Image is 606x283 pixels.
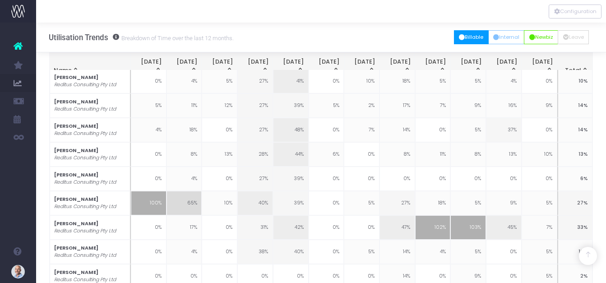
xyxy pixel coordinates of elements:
[202,240,237,264] td: 0%
[488,30,525,44] button: Internal
[131,118,167,142] td: 4%
[54,106,116,113] i: Reditus Consulting Pty Ltd
[237,93,273,118] td: 27%
[167,53,202,80] th: Oct 24: activate to sort column ascending
[522,69,557,93] td: 0%
[557,93,593,118] td: 14%
[415,118,451,142] td: 0%
[131,142,167,167] td: 0%
[131,69,167,93] td: 0%
[273,142,309,167] td: 44%
[54,147,98,154] strong: [PERSON_NAME]
[135,57,162,75] div: [DATE]
[450,93,486,118] td: 9%
[349,57,375,75] div: [DATE]
[557,215,593,240] td: 33%
[384,57,410,75] div: [DATE]
[522,191,557,215] td: 5%
[415,167,451,191] td: 0%
[450,118,486,142] td: 5%
[309,215,344,240] td: 0%
[54,179,116,186] i: Reditus Consulting Pty Ltd
[558,30,589,44] button: Leave
[202,167,237,191] td: 0%
[54,269,98,276] strong: [PERSON_NAME]
[557,53,593,80] th: Total: activate to sort column ascending
[486,191,522,215] td: 9%
[309,167,344,191] td: 0%
[522,167,557,191] td: 0%
[450,240,486,264] td: 5%
[379,167,415,191] td: 0%
[557,167,593,191] td: 6%
[237,118,273,142] td: 27%
[344,215,379,240] td: 0%
[273,53,309,80] th: Jan 25: activate to sort column ascending
[344,240,379,264] td: 5%
[131,93,167,118] td: 5%
[207,57,233,75] div: [DATE]
[415,191,451,215] td: 18%
[167,142,202,167] td: 8%
[54,227,116,235] i: Reditus Consulting Pty Ltd
[415,53,451,80] th: May 25: activate to sort column ascending
[202,69,237,93] td: 5%
[54,98,98,105] strong: [PERSON_NAME]
[49,53,131,80] th: Name: activate to sort column ascending
[415,240,451,264] td: 4%
[49,33,234,42] h3: Utilisation Trends
[273,240,309,264] td: 40%
[237,215,273,240] td: 31%
[379,191,415,215] td: 27%
[522,215,557,240] td: 7%
[237,142,273,167] td: 28%
[54,252,116,259] i: Reditus Consulting Pty Ltd
[557,191,593,215] td: 27%
[309,191,344,215] td: 0%
[309,240,344,264] td: 0%
[202,118,237,142] td: 0%
[131,53,167,80] th: Sep 24: activate to sort column ascending
[491,57,517,75] div: [DATE]
[454,30,489,44] button: Billable
[54,81,116,88] i: Reditus Consulting Pty Ltd
[54,203,116,210] i: Reditus Consulting Pty Ltd
[131,215,167,240] td: 0%
[450,69,486,93] td: 5%
[415,215,451,240] td: 102%
[522,240,557,264] td: 5%
[309,118,344,142] td: 0%
[273,118,309,142] td: 48%
[237,53,273,80] th: Dec 24: activate to sort column ascending
[524,30,558,44] button: Newbiz
[486,167,522,191] td: 0%
[309,53,344,80] th: Feb 25: activate to sort column ascending
[526,57,552,75] div: [DATE]
[344,69,379,93] td: 10%
[450,167,486,191] td: 0%
[379,118,415,142] td: 14%
[557,69,593,93] td: 10%
[486,53,522,80] th: Jul 25: activate to sort column ascending
[237,240,273,264] td: 38%
[167,167,202,191] td: 4%
[486,215,522,240] td: 45%
[54,66,126,75] div: Name
[522,118,557,142] td: 0%
[486,93,522,118] td: 16%
[415,69,451,93] td: 5%
[486,118,522,142] td: 37%
[420,57,446,75] div: [DATE]
[344,53,379,80] th: Mar 25: activate to sort column ascending
[54,172,98,178] strong: [PERSON_NAME]
[309,142,344,167] td: 6%
[415,93,451,118] td: 7%
[242,57,268,75] div: [DATE]
[562,66,588,75] div: Total
[202,93,237,118] td: 12%
[11,265,25,278] img: images/default_profile_image.png
[344,191,379,215] td: 5%
[167,118,202,142] td: 18%
[450,215,486,240] td: 103%
[455,57,481,75] div: [DATE]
